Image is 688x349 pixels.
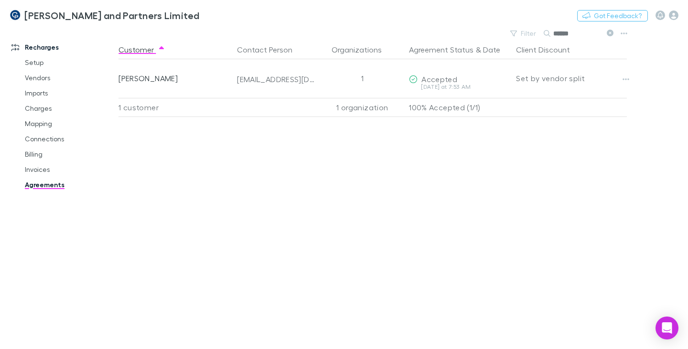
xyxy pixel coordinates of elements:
[15,85,124,101] a: Imports
[656,317,678,339] div: Open Intercom Messenger
[15,101,124,116] a: Charges
[15,147,124,162] a: Billing
[10,10,21,21] img: Coates and Partners Limited's Logo
[319,59,405,97] div: 1
[4,4,205,27] a: [PERSON_NAME] and Partners Limited
[409,40,473,59] button: Agreement Status
[516,40,581,59] button: Client Discount
[118,59,229,97] div: [PERSON_NAME]
[237,74,315,84] div: [EMAIL_ADDRESS][DOMAIN_NAME]
[421,74,457,84] span: Accepted
[118,98,233,117] div: 1 customer
[409,98,508,116] p: 100% Accepted (1/1)
[24,10,200,21] h3: [PERSON_NAME] and Partners Limited
[15,116,124,131] a: Mapping
[15,131,124,147] a: Connections
[577,10,648,21] button: Got Feedback?
[409,84,508,90] div: [DATE] at 7:53 AM
[332,40,393,59] button: Organizations
[15,162,124,177] a: Invoices
[505,28,542,39] button: Filter
[409,40,508,59] div: &
[15,177,124,192] a: Agreements
[15,70,124,85] a: Vendors
[483,40,500,59] button: Date
[319,98,405,117] div: 1 organization
[118,40,165,59] button: Customer
[2,40,124,55] a: Recharges
[237,40,304,59] button: Contact Person
[15,55,124,70] a: Setup
[516,59,627,97] div: Set by vendor split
